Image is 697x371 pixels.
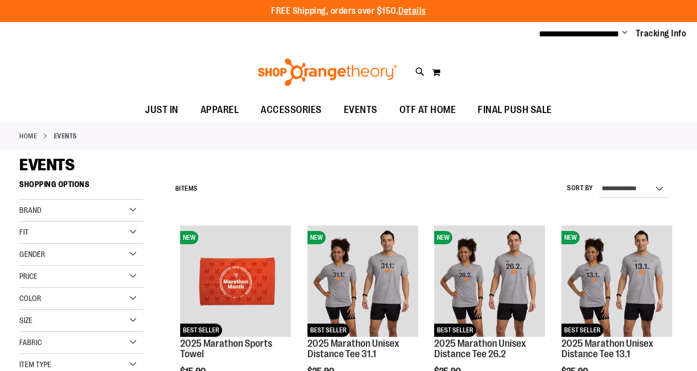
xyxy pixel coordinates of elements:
a: Tracking Info [636,28,687,40]
a: 2025 Marathon Unisex Distance Tee 31.1 [307,338,399,360]
strong: EVENTS [54,131,77,141]
span: Fit [19,228,29,236]
span: BEST SELLER [434,324,476,337]
span: Item Type [19,360,51,369]
a: 2025 Marathon Sports TowelNEWBEST SELLER [180,225,291,338]
span: 8 [175,185,180,192]
label: Sort By [567,184,593,193]
a: 2025 Marathon Unisex Distance Tee 13.1NEWBEST SELLER [561,225,672,338]
p: FREE Shipping, orders over $150. [271,5,426,18]
img: 2025 Marathon Sports Towel [180,225,291,336]
span: NEW [307,231,326,244]
span: Price [19,272,37,281]
strong: Shopping Options [19,175,143,200]
span: ACCESSORIES [261,98,322,122]
h2: Items [175,180,198,197]
a: ACCESSORIES [250,98,333,123]
button: Account menu [622,28,628,39]
span: NEW [434,231,452,244]
span: Fabric [19,338,42,347]
a: 2025 Marathon Sports Towel [180,338,272,360]
a: JUST IN [134,98,190,123]
img: Shop Orangetheory [256,58,399,86]
span: JUST IN [145,98,179,122]
span: FINAL PUSH SALE [478,98,552,122]
a: Home [19,131,37,141]
span: Brand [19,206,41,214]
span: Gender [19,250,45,259]
img: 2025 Marathon Unisex Distance Tee 31.1 [307,225,418,336]
a: 2025 Marathon Unisex Distance Tee 26.2 [434,338,526,360]
span: EVENTS [19,155,74,174]
span: BEST SELLER [561,324,603,337]
a: OTF AT HOME [388,98,467,123]
a: 2025 Marathon Unisex Distance Tee 26.2NEWBEST SELLER [434,225,545,338]
span: Color [19,294,41,303]
a: EVENTS [333,98,388,122]
span: Size [19,316,33,325]
span: NEW [561,231,580,244]
span: EVENTS [344,98,377,122]
span: APPAREL [201,98,239,122]
a: 2025 Marathon Unisex Distance Tee 31.1NEWBEST SELLER [307,225,418,338]
span: NEW [180,231,198,244]
img: 2025 Marathon Unisex Distance Tee 26.2 [434,225,545,336]
span: OTF AT HOME [399,98,456,122]
span: BEST SELLER [180,324,222,337]
a: APPAREL [190,98,250,123]
a: Details [398,6,426,16]
a: 2025 Marathon Unisex Distance Tee 13.1 [561,338,653,360]
span: BEST SELLER [307,324,349,337]
img: 2025 Marathon Unisex Distance Tee 13.1 [561,225,672,336]
a: FINAL PUSH SALE [467,98,563,123]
